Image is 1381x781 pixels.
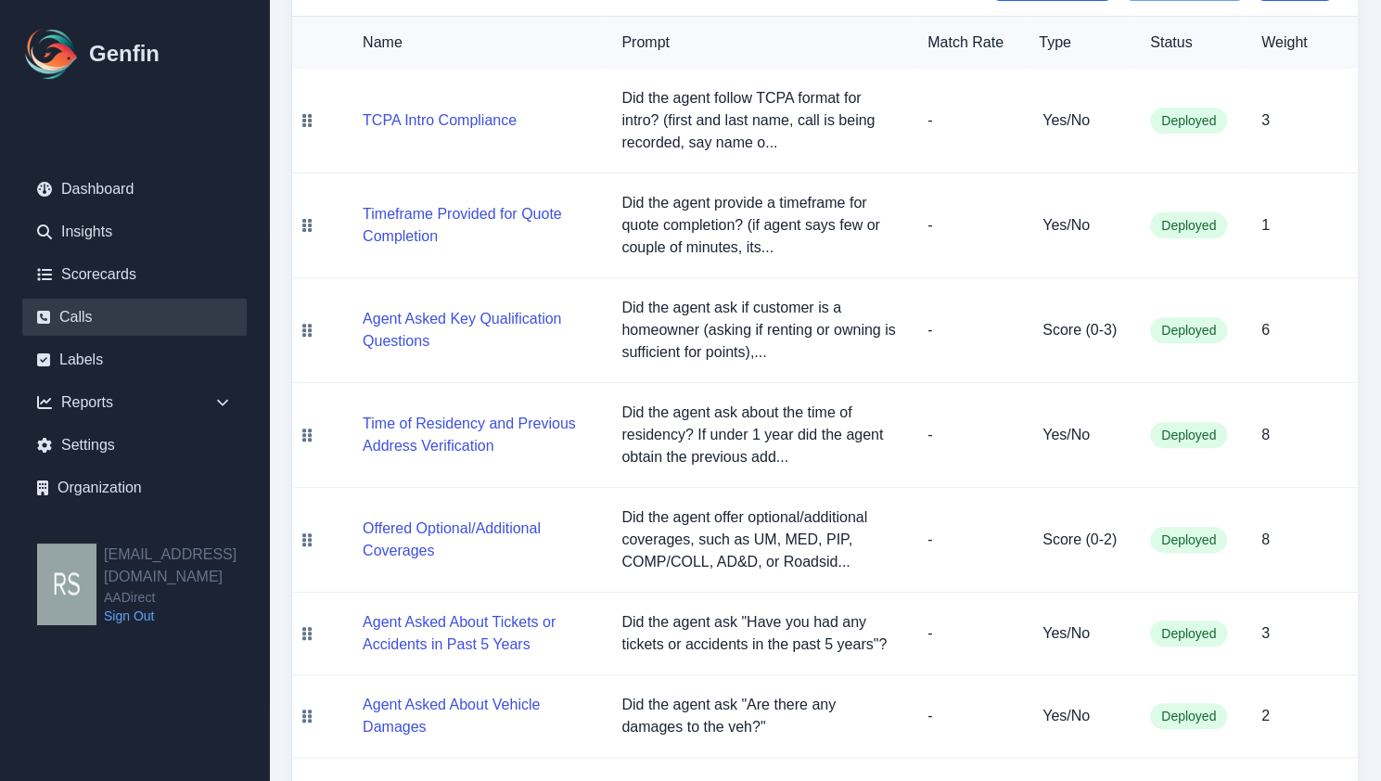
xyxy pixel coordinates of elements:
[22,299,247,336] a: Calls
[363,719,592,735] a: Agent Asked About Vehicle Damages
[363,228,592,244] a: Timeframe Provided for Quote Completion
[1261,708,1270,723] span: 2
[621,611,898,656] p: Did the agent ask "Have you had any tickets or accidents in the past 5 years"?
[1261,427,1270,442] span: 8
[363,333,592,349] a: Agent Asked Key Qualification Questions
[363,413,592,457] button: Time of Residency and Previous Address Verification
[363,694,592,738] button: Agent Asked About Vehicle Damages
[1150,621,1227,647] span: Deployed
[1042,529,1120,551] h5: Score
[1150,703,1227,729] span: Deployed
[104,607,269,625] a: Sign Out
[1042,109,1120,132] h5: Yes/No
[1261,625,1270,641] span: 3
[363,543,592,558] a: Offered Optional/Additional Coverages
[621,87,898,154] p: Did the agent follow TCPA format for intro? (first and last name, call is being recorded, say nam...
[363,109,517,132] button: TCPA Intro Compliance
[1261,217,1270,233] span: 1
[1261,322,1270,338] span: 6
[927,109,1009,132] p: -
[1150,108,1227,134] span: Deployed
[22,171,247,208] a: Dashboard
[1042,214,1120,237] h5: Yes/No
[1042,424,1120,446] h5: Yes/No
[1135,17,1247,69] th: Status
[927,705,1009,727] p: -
[607,17,913,69] th: Prompt
[363,308,592,352] button: Agent Asked Key Qualification Questions
[363,636,592,652] a: Agent Asked About Tickets or Accidents in Past 5 Years
[22,24,82,83] img: Logo
[363,112,517,128] a: TCPA Intro Compliance
[1024,17,1135,69] th: Type
[22,427,247,464] a: Settings
[927,319,1009,341] p: -
[1247,17,1358,69] th: Weight
[1150,527,1227,553] span: Deployed
[1150,422,1227,448] span: Deployed
[1261,531,1270,547] span: 8
[1150,317,1227,343] span: Deployed
[22,341,247,378] a: Labels
[37,544,96,625] img: rsharma@aainsco.com
[913,17,1024,69] th: Match Rate
[22,213,247,250] a: Insights
[22,256,247,293] a: Scorecards
[1042,622,1120,645] h5: Yes/No
[89,39,160,69] h1: Genfin
[1261,112,1270,128] span: 3
[927,622,1009,645] p: -
[363,438,592,454] a: Time of Residency and Previous Address Verification
[363,518,592,562] button: Offered Optional/Additional Coverages
[1042,705,1120,727] h5: Yes/No
[1081,531,1117,547] span: ( 0 - 2 )
[621,402,898,468] p: Did the agent ask about the time of residency? If under 1 year did the agent obtain the previous ...
[621,192,898,259] p: Did the agent provide a timeframe for quote completion? (if agent says few or couple of minutes, ...
[1081,322,1117,338] span: ( 0 - 3 )
[22,469,247,506] a: Organization
[322,17,607,69] th: Name
[621,694,898,738] p: Did the agent ask "Are there any damages to the veh?"
[1150,212,1227,238] span: Deployed
[22,384,247,421] div: Reports
[363,611,592,656] button: Agent Asked About Tickets or Accidents in Past 5 Years
[363,203,592,248] button: Timeframe Provided for Quote Completion
[1042,319,1120,341] h5: Score
[104,544,269,588] h2: [EMAIL_ADDRESS][DOMAIN_NAME]
[104,588,269,607] span: AADirect
[927,424,1009,446] p: -
[927,214,1009,237] p: -
[621,506,898,573] p: Did the agent offer optional/additional coverages, such as UM, MED, PIP, COMP/COLL, AD&D, or Road...
[927,529,1009,551] p: -
[621,297,898,364] p: Did the agent ask if customer is a homeowner (asking if renting or owning is sufficient for point...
